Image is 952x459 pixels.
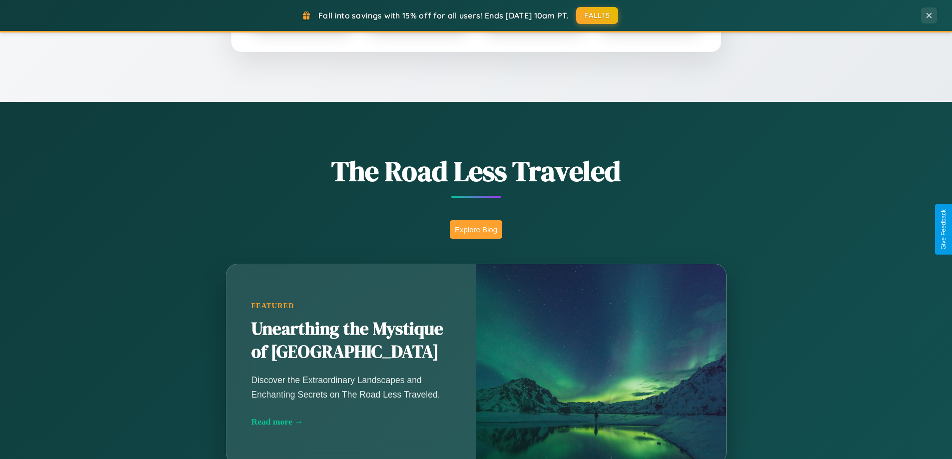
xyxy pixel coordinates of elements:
p: Discover the Extraordinary Landscapes and Enchanting Secrets on The Road Less Traveled. [251,373,451,401]
button: Explore Blog [450,220,502,239]
span: Fall into savings with 15% off for all users! Ends [DATE] 10am PT. [318,10,569,20]
h2: Unearthing the Mystique of [GEOGRAPHIC_DATA] [251,318,451,364]
h1: The Road Less Traveled [176,152,776,190]
button: FALL15 [576,7,618,24]
div: Featured [251,302,451,310]
div: Give Feedback [940,209,947,250]
div: Read more → [251,417,451,427]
